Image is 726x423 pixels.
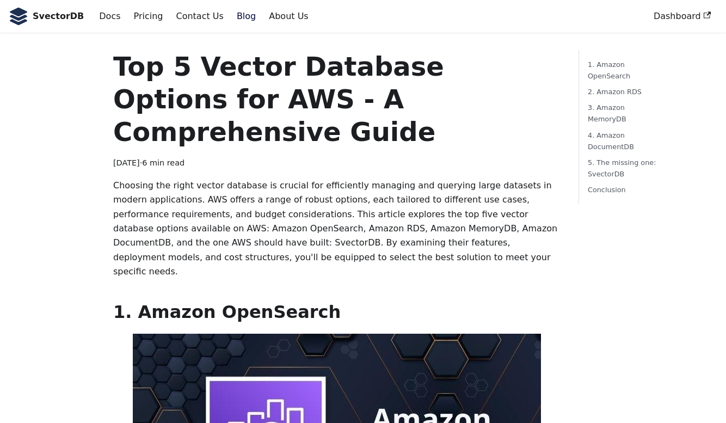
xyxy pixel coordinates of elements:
a: 3. Amazon MemoryDB [588,102,660,125]
a: About Us [262,7,315,26]
p: Choosing the right vector database is crucial for efficiently managing and querying large dataset... [113,179,561,279]
a: Blog [230,7,262,26]
a: Conclusion [588,184,660,195]
a: 5. The missing one: SvectorDB [588,157,660,180]
a: Contact Us [169,7,230,26]
a: 4. Amazon DocumentDB [588,130,660,152]
h2: 1. Amazon OpenSearch [113,301,561,323]
a: Docs [93,7,127,26]
a: 1. Amazon OpenSearch [588,59,660,82]
h1: Top 5 Vector Database Options for AWS - A Comprehensive Guide [113,50,561,148]
div: · 6 min read [113,157,561,170]
a: Pricing [127,7,170,26]
img: SvectorDB Logo [9,8,28,25]
b: SvectorDB [33,9,84,23]
a: 2. Amazon RDS [588,86,660,97]
time: [DATE] [113,158,140,167]
a: SvectorDB LogoSvectorDB [9,8,84,25]
a: Dashboard [647,7,717,26]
